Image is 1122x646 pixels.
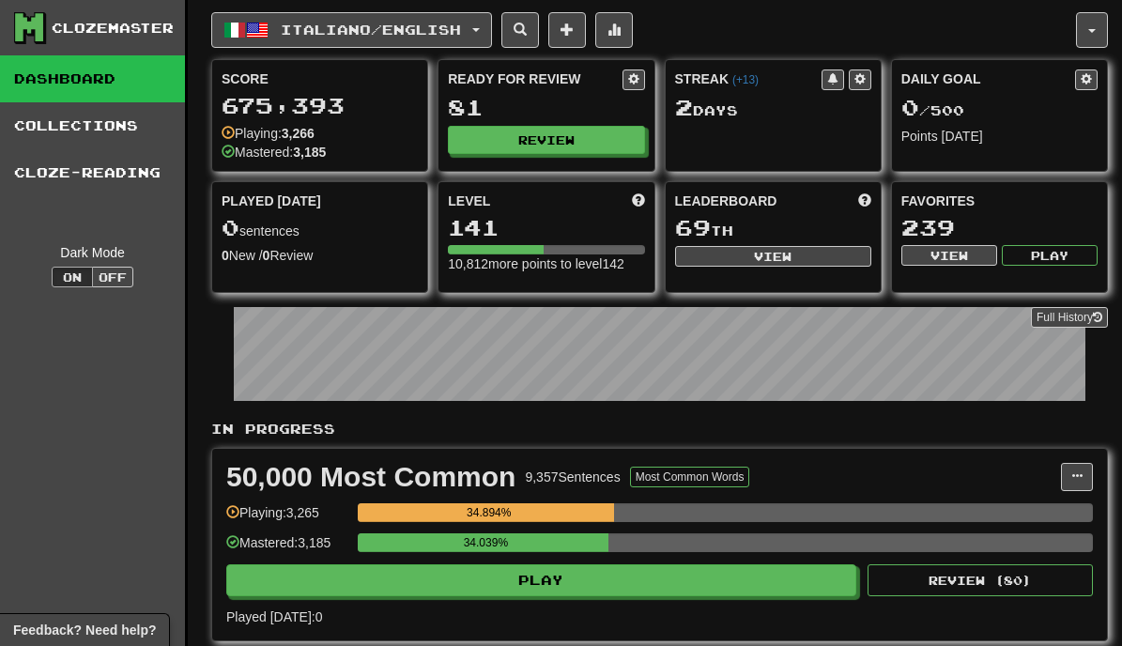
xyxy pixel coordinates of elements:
[226,564,856,596] button: Play
[222,124,315,143] div: Playing:
[675,96,871,120] div: Day s
[448,126,644,154] button: Review
[222,246,418,265] div: New / Review
[595,12,633,48] button: More stats
[525,468,620,486] div: 9,357 Sentences
[448,69,622,88] div: Ready for Review
[293,145,326,160] strong: 3,185
[501,12,539,48] button: Search sentences
[901,216,1098,239] div: 239
[448,96,644,119] div: 81
[211,420,1108,438] p: In Progress
[901,102,964,118] span: / 500
[282,126,315,141] strong: 3,266
[732,73,759,86] a: (+13)
[868,564,1093,596] button: Review (80)
[448,192,490,210] span: Level
[52,19,174,38] div: Clozemaster
[92,267,133,287] button: Off
[901,192,1098,210] div: Favorites
[675,69,822,88] div: Streak
[13,621,156,639] span: Open feedback widget
[222,192,321,210] span: Played [DATE]
[632,192,645,210] span: Score more points to level up
[675,94,693,120] span: 2
[226,609,322,624] span: Played [DATE]: 0
[222,248,229,263] strong: 0
[363,533,607,552] div: 34.039%
[14,243,171,262] div: Dark Mode
[226,533,348,564] div: Mastered: 3,185
[226,463,515,491] div: 50,000 Most Common
[901,127,1098,146] div: Points [DATE]
[1031,307,1108,328] a: Full History
[901,94,919,120] span: 0
[630,467,750,487] button: Most Common Words
[548,12,586,48] button: Add sentence to collection
[263,248,270,263] strong: 0
[675,216,871,240] div: th
[675,214,711,240] span: 69
[52,267,93,287] button: On
[901,245,997,266] button: View
[222,69,418,88] div: Score
[222,143,326,161] div: Mastered:
[222,214,239,240] span: 0
[448,216,644,239] div: 141
[363,503,614,522] div: 34.894%
[858,192,871,210] span: This week in points, UTC
[222,216,418,240] div: sentences
[211,12,492,48] button: Italiano/English
[675,246,871,267] button: View
[281,22,461,38] span: Italiano / English
[448,254,644,273] div: 10,812 more points to level 142
[675,192,777,210] span: Leaderboard
[226,503,348,534] div: Playing: 3,265
[1002,245,1098,266] button: Play
[901,69,1075,90] div: Daily Goal
[222,94,418,117] div: 675,393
